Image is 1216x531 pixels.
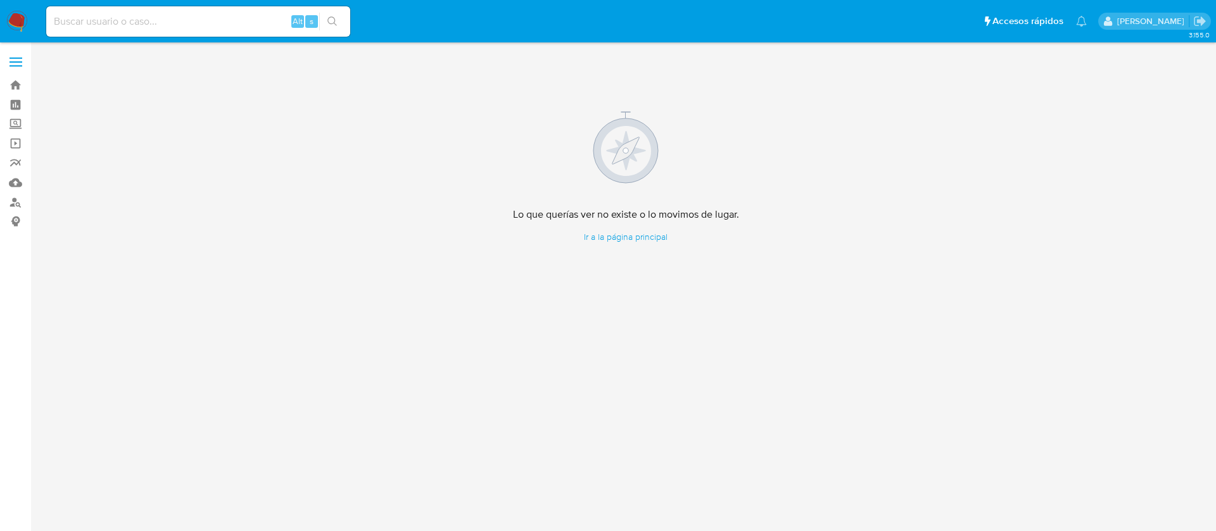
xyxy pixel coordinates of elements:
span: Alt [293,15,303,27]
p: alicia.aldreteperez@mercadolibre.com.mx [1117,15,1189,27]
a: Notificaciones [1076,16,1087,27]
a: Ir a la página principal [513,231,739,243]
input: Buscar usuario o caso... [46,13,350,30]
a: Salir [1193,15,1206,28]
button: search-icon [319,13,345,30]
span: Accesos rápidos [992,15,1063,28]
span: s [310,15,313,27]
h4: Lo que querías ver no existe o lo movimos de lugar. [513,208,739,221]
